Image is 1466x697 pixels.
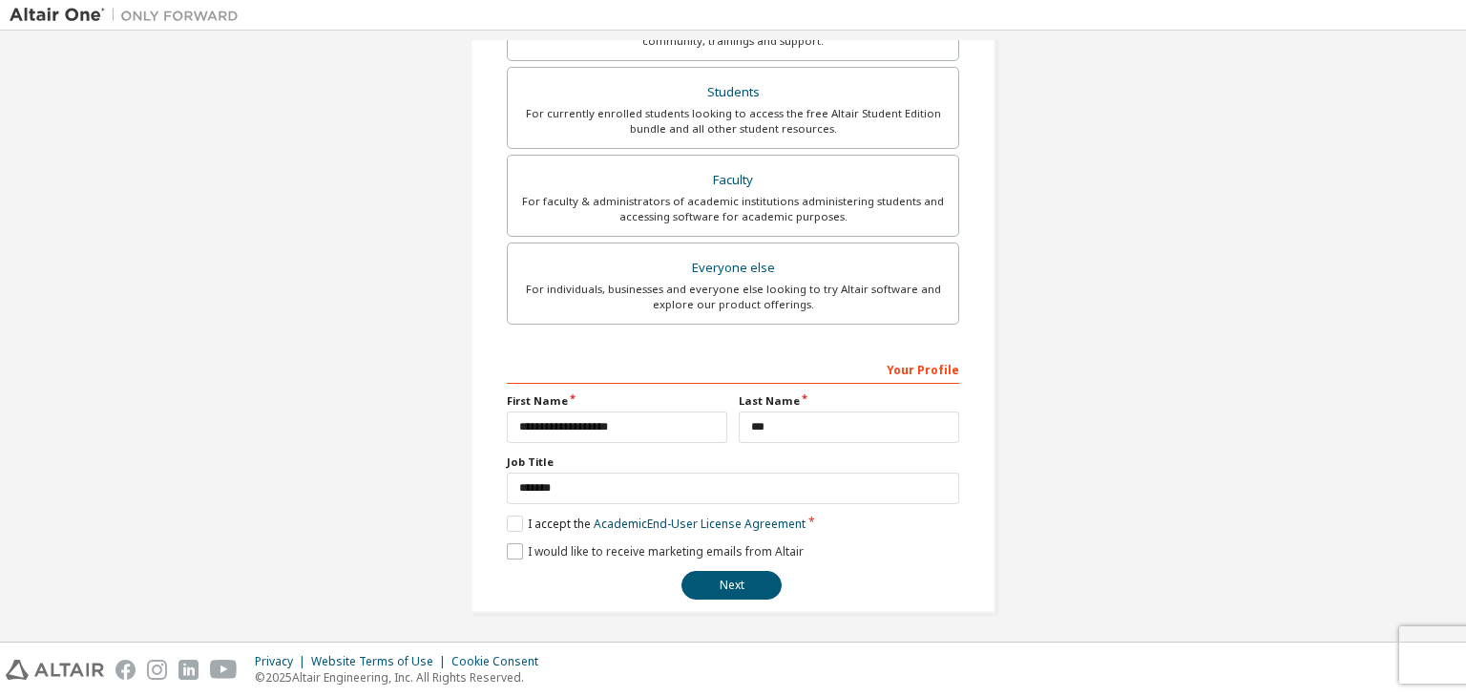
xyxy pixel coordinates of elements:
div: For currently enrolled students looking to access the free Altair Student Edition bundle and all ... [519,106,947,137]
div: Faculty [519,167,947,194]
label: First Name [507,393,727,409]
img: altair_logo.svg [6,660,104,680]
img: youtube.svg [210,660,238,680]
div: Students [519,79,947,106]
div: Everyone else [519,255,947,282]
label: I would like to receive marketing emails from Altair [507,543,804,560]
div: For faculty & administrators of academic institutions administering students and accessing softwa... [519,194,947,224]
div: Cookie Consent [451,654,550,669]
img: Altair One [10,6,248,25]
img: instagram.svg [147,660,167,680]
label: Job Title [507,454,959,470]
label: I accept the [507,516,806,532]
div: Privacy [255,654,311,669]
button: Next [681,571,782,600]
label: Last Name [739,393,959,409]
img: linkedin.svg [178,660,199,680]
div: For individuals, businesses and everyone else looking to try Altair software and explore our prod... [519,282,947,312]
div: Your Profile [507,353,959,384]
p: © 2025 Altair Engineering, Inc. All Rights Reserved. [255,669,550,686]
div: Website Terms of Use [311,654,451,669]
img: facebook.svg [115,660,136,680]
a: Academic End-User License Agreement [594,516,806,532]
